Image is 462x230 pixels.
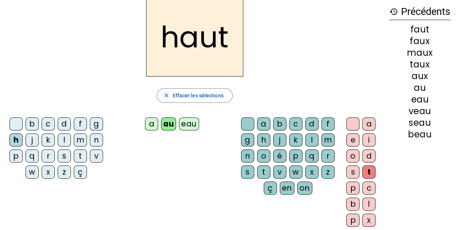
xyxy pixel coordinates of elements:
div: f [74,117,87,130]
div: g [90,117,103,130]
div: o [257,149,270,163]
div: h [257,133,270,147]
div: s [346,165,359,179]
div: aux [389,72,450,81]
div: en [280,182,294,195]
div: b [273,117,286,130]
div: faut [389,25,450,34]
div: x [362,214,375,227]
div: k [42,133,55,147]
span: Effacer les sélections [172,91,223,100]
mat-icon: close [163,92,169,99]
div: ç [74,165,87,179]
mat-icon: history [389,7,398,16]
div: b [26,117,39,130]
div: j [273,133,286,147]
div: t [74,149,87,163]
div: i [362,133,375,147]
div: q [26,149,39,163]
div: w [26,165,39,179]
div: c [42,117,55,130]
div: s [241,165,254,179]
div: s [58,149,71,163]
div: m [321,133,335,147]
div: v [90,149,103,163]
div: p [346,214,359,227]
div: e [346,133,359,147]
div: z [321,165,335,179]
div: on [297,182,312,195]
div: eau [179,117,199,130]
div: r [321,149,335,163]
div: k [289,133,302,147]
div: b [346,198,359,211]
div: faux [389,37,450,46]
div: j [26,133,39,147]
div: x [42,165,55,179]
div: l [58,133,71,147]
div: d [58,117,71,130]
div: ç [264,182,277,195]
div: c [362,182,375,195]
div: t [362,165,375,179]
h3: Précédents [389,4,450,20]
div: w [289,165,302,179]
div: m [74,133,87,147]
div: l [305,133,318,147]
div: g [241,133,254,147]
div: p [346,182,359,195]
div: eau [389,95,450,104]
div: t [257,165,270,179]
div: taux [389,60,450,69]
div: a [145,117,158,130]
div: n [90,133,103,147]
div: au [389,83,450,92]
div: r [42,149,55,163]
div: é [273,149,286,163]
div: z [58,165,71,179]
div: au [161,117,176,130]
div: x [305,165,318,179]
div: p [9,149,23,163]
div: v [273,165,286,179]
div: beau [389,130,450,139]
div: c [289,117,302,130]
div: n [241,149,254,163]
div: o [346,149,359,163]
div: d [362,149,375,163]
div: p [289,149,302,163]
div: a [257,117,270,130]
div: f [321,117,335,130]
div: d [305,117,318,130]
div: l [362,198,375,211]
div: q [305,149,318,163]
div: seau [389,118,450,127]
div: h [9,133,23,147]
button: Effacer les sélections [157,88,232,103]
div: maux [389,48,450,57]
div: a [362,117,375,130]
div: veau [389,107,450,116]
